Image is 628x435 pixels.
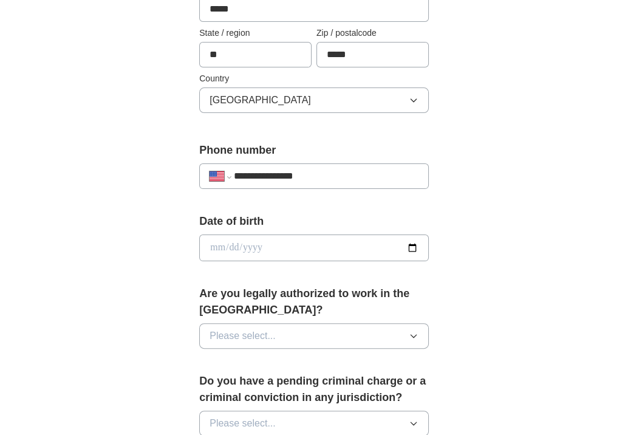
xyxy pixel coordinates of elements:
label: Phone number [199,142,429,159]
label: State / region [199,27,312,39]
label: Country [199,72,429,85]
span: Please select... [210,416,276,431]
label: Are you legally authorized to work in the [GEOGRAPHIC_DATA]? [199,286,429,318]
label: Do you have a pending criminal charge or a criminal conviction in any jurisdiction? [199,373,429,406]
span: Please select... [210,329,276,343]
label: Date of birth [199,213,429,230]
span: [GEOGRAPHIC_DATA] [210,93,311,108]
label: Zip / postalcode [316,27,429,39]
button: Please select... [199,323,429,349]
button: [GEOGRAPHIC_DATA] [199,87,429,113]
